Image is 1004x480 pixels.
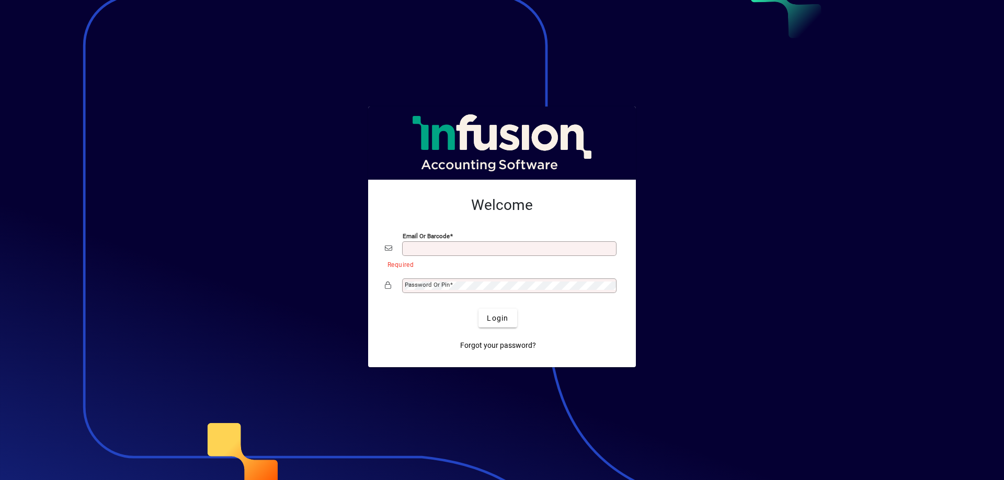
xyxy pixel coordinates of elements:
[385,196,619,214] h2: Welcome
[403,232,450,240] mat-label: Email or Barcode
[405,281,450,288] mat-label: Password or Pin
[387,259,611,270] mat-error: Required
[456,336,540,355] a: Forgot your password?
[478,309,517,327] button: Login
[460,340,536,351] span: Forgot your password?
[487,313,508,324] span: Login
